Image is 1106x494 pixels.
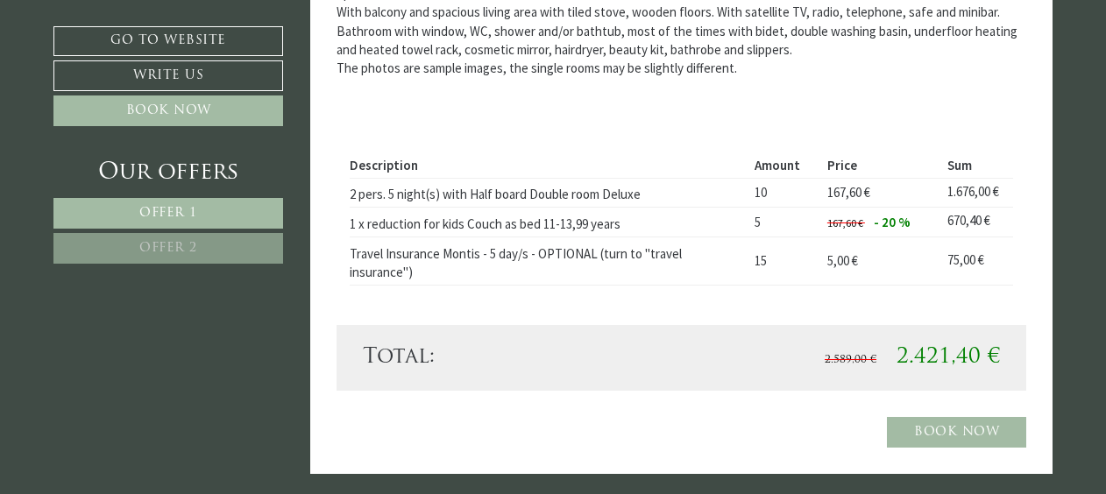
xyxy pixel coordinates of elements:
[748,208,820,237] td: 5
[748,152,820,178] th: Amount
[940,208,1013,237] td: 670,40 €
[820,152,940,178] th: Price
[350,178,748,208] td: 2 pers. 5 night(s) with Half board Double room Deluxe
[827,216,863,229] span: 167,60 €
[26,81,180,93] small: 11:33
[350,208,748,237] td: 1 x reduction for kids Couch as bed 11-13,99 years
[316,13,375,41] div: [DATE]
[597,462,691,492] button: Send
[53,95,283,126] a: Book now
[827,252,858,269] span: 5,00 €
[350,152,748,178] th: Description
[940,178,1013,208] td: 1.676,00 €
[13,46,188,96] div: Hello, how can we help you?
[940,152,1013,178] th: Sum
[53,26,283,56] a: Go to website
[897,347,1000,368] span: 2.421,40 €
[887,417,1026,448] a: Book now
[748,237,820,286] td: 15
[748,178,820,208] td: 10
[139,207,197,220] span: Offer 1
[827,184,870,201] span: 167,60 €
[940,237,1013,286] td: 75,00 €
[139,242,197,255] span: Offer 2
[26,50,180,63] div: Montis – Active Nature Spa
[53,157,283,189] div: Our offers
[825,355,876,365] span: 2.589,00 €
[53,60,283,91] a: Write us
[350,237,748,286] td: Travel Insurance Montis - 5 day/s - OPTIONAL (turn to "travel insurance")
[350,342,682,372] div: Total:
[874,214,911,230] span: - 20 %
